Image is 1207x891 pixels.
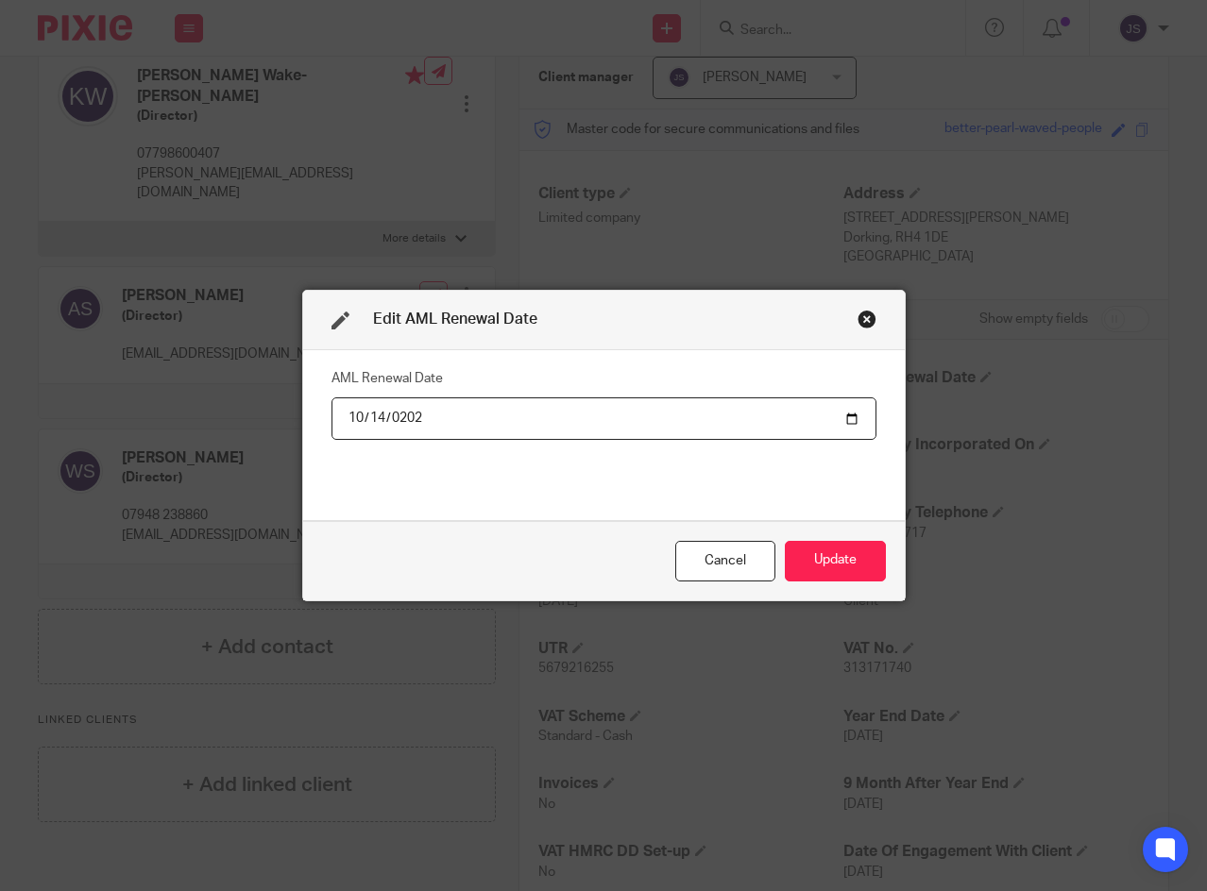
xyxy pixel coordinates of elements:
label: AML Renewal Date [331,369,443,388]
div: Close this dialog window [675,541,775,581]
div: Close this dialog window [858,310,876,328]
span: Edit AML Renewal Date [373,311,537,327]
button: Update [785,541,886,581]
input: YYYY-MM-DD [331,397,876,440]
